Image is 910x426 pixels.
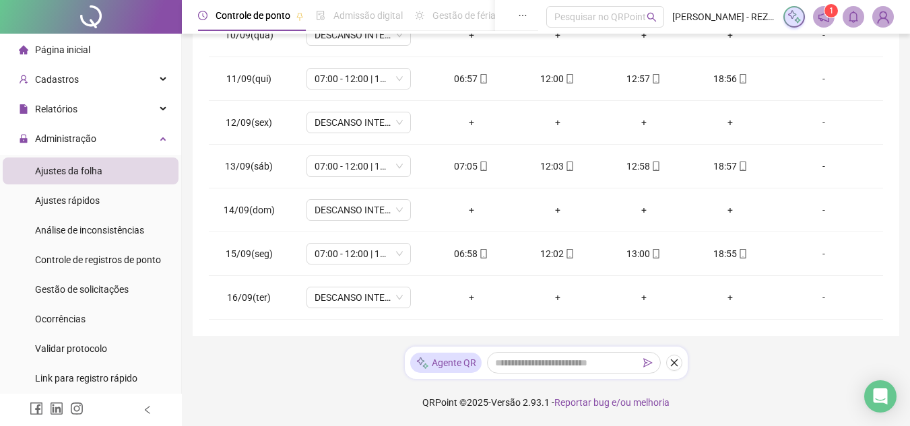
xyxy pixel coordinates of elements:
div: + [439,290,504,305]
span: DESCANSO INTER-JORNADA [315,112,403,133]
div: 12:58 [612,159,676,174]
span: Admissão digital [333,10,403,21]
span: mobile [564,74,575,83]
span: mobile [564,162,575,171]
span: notification [818,11,830,23]
span: Ajustes rápidos [35,195,100,206]
span: 10/09(qua) [225,30,273,40]
div: - [784,159,864,174]
div: Open Intercom Messenger [864,380,897,413]
span: mobile [650,162,661,171]
div: + [525,115,590,130]
span: 16/09(ter) [227,292,271,303]
div: + [439,28,504,42]
div: - [784,115,864,130]
span: bell [847,11,859,23]
span: linkedin [50,402,63,415]
div: + [525,290,590,305]
footer: QRPoint © 2025 - 2.93.1 - [182,379,910,426]
span: clock-circle [198,11,207,20]
div: + [525,28,590,42]
div: + [439,115,504,130]
span: ellipsis [518,11,527,20]
div: + [698,115,762,130]
div: - [784,71,864,86]
span: Ajustes da folha [35,166,102,176]
span: Controle de ponto [216,10,290,21]
span: mobile [478,162,488,171]
span: Página inicial [35,44,90,55]
img: sparkle-icon.fc2bf0ac1784a2077858766a79e2daf3.svg [416,356,429,370]
span: Link para registro rápido [35,373,137,384]
span: 13/09(sáb) [225,161,273,172]
span: mobile [478,249,488,258]
span: 14/09(dom) [224,205,275,215]
div: 13:00 [612,246,676,261]
span: Análise de inconsistências [35,225,144,236]
span: DESCANSO INTER-JORNADA [315,200,403,220]
span: Reportar bug e/ou melhoria [554,397,670,408]
span: Versão [491,397,521,408]
span: file [19,104,28,114]
div: 07:05 [439,159,504,174]
div: + [612,115,676,130]
div: - [784,290,864,305]
span: mobile [564,249,575,258]
div: + [612,203,676,217]
span: Relatórios [35,104,77,114]
div: 18:57 [698,159,762,174]
span: Controle de registros de ponto [35,254,161,265]
div: - [784,203,864,217]
span: mobile [650,74,661,83]
img: 84933 [873,7,893,27]
span: close [670,358,679,367]
span: mobile [737,162,748,171]
span: Ocorrências [35,314,86,324]
span: 07:00 - 12:00 | 13:00 - 19:00 [315,69,403,89]
span: lock [19,134,28,143]
span: Gestão de solicitações [35,284,129,295]
div: 12:57 [612,71,676,86]
img: sparkle-icon.fc2bf0ac1784a2077858766a79e2daf3.svg [787,9,802,24]
span: Gestão de férias [432,10,500,21]
span: 07:00 - 12:00 | 13:00 - 19:00 [315,156,403,176]
div: 18:55 [698,246,762,261]
div: Agente QR [410,353,482,373]
div: + [525,203,590,217]
span: file-done [316,11,325,20]
div: 18:56 [698,71,762,86]
div: - [784,28,864,42]
div: + [439,203,504,217]
span: instagram [70,402,84,415]
span: mobile [737,249,748,258]
span: Cadastros [35,74,79,85]
span: 1 [829,6,834,15]
div: 06:58 [439,246,504,261]
span: sun [415,11,424,20]
div: 12:03 [525,159,590,174]
div: 12:02 [525,246,590,261]
span: DESCANSO INTER-JORNADA [315,25,403,45]
div: - [784,246,864,261]
span: 07:00 - 12:00 | 13:00 - 19:00 [315,244,403,264]
span: search [647,12,657,22]
div: + [698,28,762,42]
span: home [19,45,28,55]
span: facebook [30,402,43,415]
span: [PERSON_NAME] - REZUT GESTÃO CONDOMINIAL [672,9,775,24]
span: DESCANSO INTER-JORNADA [315,287,403,308]
span: mobile [478,74,488,83]
div: + [698,203,762,217]
span: Administração [35,133,96,144]
span: left [143,405,152,415]
span: mobile [650,249,661,258]
span: send [643,358,653,367]
span: 11/09(qui) [226,73,271,84]
span: pushpin [296,12,304,20]
div: + [698,290,762,305]
div: 06:57 [439,71,504,86]
span: 12/09(sex) [226,117,272,128]
div: + [612,28,676,42]
span: user-add [19,75,28,84]
span: 15/09(seg) [226,248,273,259]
